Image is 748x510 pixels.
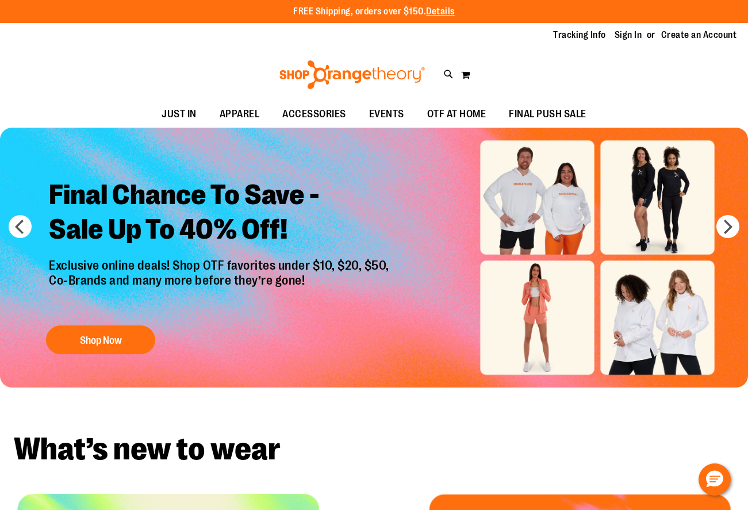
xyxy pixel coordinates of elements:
[416,101,498,128] a: OTF AT HOME
[426,6,455,17] a: Details
[208,101,271,128] a: APPAREL
[278,60,427,89] img: Shop Orangetheory
[553,29,606,41] a: Tracking Info
[271,101,358,128] a: ACCESSORIES
[661,29,737,41] a: Create an Account
[220,101,260,127] span: APPAREL
[40,169,401,258] h2: Final Chance To Save - Sale Up To 40% Off!
[369,101,404,127] span: EVENTS
[46,326,155,355] button: Shop Now
[14,434,734,465] h2: What’s new to wear
[615,29,642,41] a: Sign In
[162,101,197,127] span: JUST IN
[497,101,598,128] a: FINAL PUSH SALE
[427,101,486,127] span: OTF AT HOME
[716,215,739,238] button: next
[509,101,586,127] span: FINAL PUSH SALE
[40,169,401,361] a: Final Chance To Save -Sale Up To 40% Off! Exclusive online deals! Shop OTF favorites under $10, $...
[699,463,731,496] button: Hello, have a question? Let’s chat.
[9,215,32,238] button: prev
[282,101,346,127] span: ACCESSORIES
[150,101,208,128] a: JUST IN
[358,101,416,128] a: EVENTS
[40,258,401,315] p: Exclusive online deals! Shop OTF favorites under $10, $20, $50, Co-Brands and many more before th...
[293,5,455,18] p: FREE Shipping, orders over $150.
